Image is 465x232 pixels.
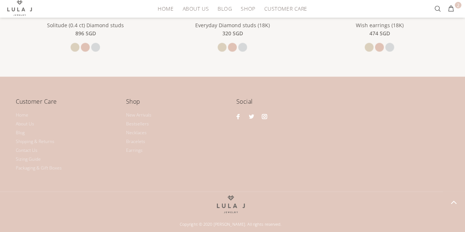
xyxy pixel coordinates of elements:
span: Blog [218,6,232,11]
a: Blog [213,3,236,14]
span: Customer Care [264,6,307,11]
a: About Us [16,119,34,128]
a: Customer Care [260,3,307,14]
a: Sizing Guide [16,155,41,164]
a: Earrings [126,146,143,155]
a: Shipping & Returns [16,137,54,146]
span: 320 SGD [222,29,243,38]
div: Copyright © 2020 [PERSON_NAME]. All rights reserved. [16,213,446,231]
a: Bestsellers [126,119,149,128]
h4: Shop [126,97,229,112]
span: 896 SGD [75,29,96,38]
a: Blog [16,128,25,137]
a: Solitude (0.4 ct) Diamond studs [47,22,124,29]
a: Everyday Diamond studs (18K) [195,22,270,29]
a: Home [16,111,28,119]
a: BACK TO TOP [442,191,465,214]
a: Bracelets [126,137,145,146]
h4: Customer Care [16,97,119,112]
a: About Us [178,3,213,14]
a: Contact Us [16,146,37,155]
span: Shop [241,6,255,11]
span: About Us [182,6,208,11]
a: Shop [236,3,260,14]
h4: Social [236,97,450,112]
a: Packaging & Gift Boxes [16,164,62,172]
a: Necklaces [126,128,147,137]
span: 474 SGD [369,29,390,38]
span: HOME [158,6,174,11]
a: Wish earrings (18K) [355,22,403,29]
a: HOME [153,3,178,14]
button: 2 [444,3,458,15]
a: New Arrivals [126,111,151,119]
